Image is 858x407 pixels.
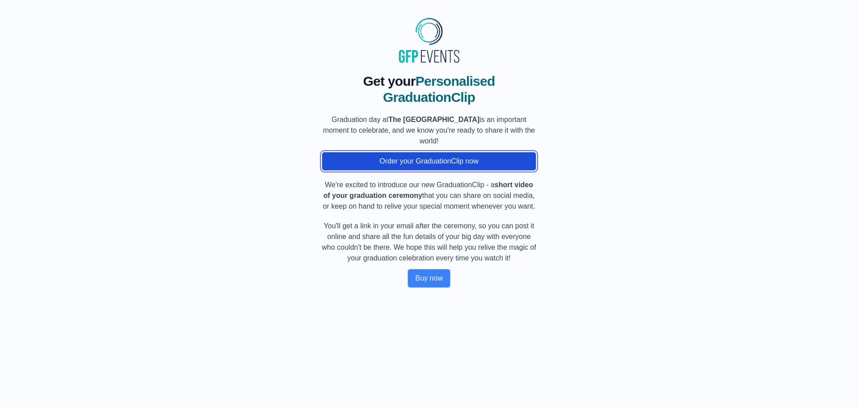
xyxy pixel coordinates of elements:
[322,180,536,212] p: We're excited to introduce our new GraduationClip - a that you can share on social media, or keep...
[383,74,495,105] span: Personalised GraduationClip
[322,221,536,264] p: You'll get a link in your email after the ceremony, so you can post it online and share all the f...
[322,152,536,171] button: Order your GraduationClip now
[395,14,463,66] img: MyGraduationClip
[388,116,479,123] b: The [GEOGRAPHIC_DATA]
[408,269,450,288] button: Buy now
[363,74,415,88] span: Get your
[322,114,536,147] p: Graduation day at is an important moment to celebrate, and we know you're ready to share it with ...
